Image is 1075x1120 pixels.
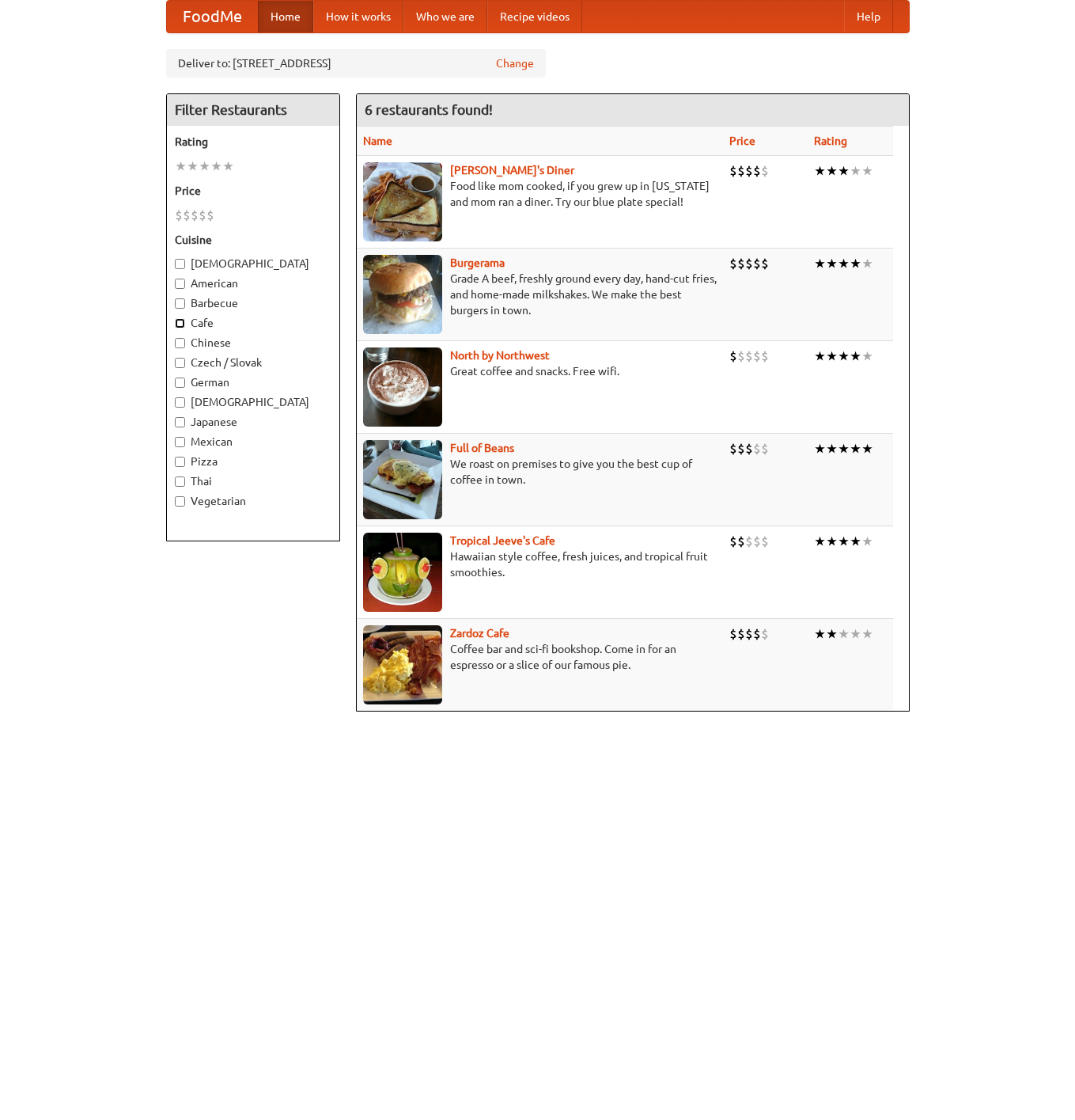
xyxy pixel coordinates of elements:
[861,440,873,457] li: ★
[175,134,331,150] h5: Rating
[745,533,753,550] li: $
[175,259,185,269] input: [DEMOGRAPHIC_DATA]
[861,625,873,643] li: ★
[826,440,838,457] li: ★
[838,625,850,643] li: ★
[729,533,737,550] li: $
[814,162,826,180] li: ★
[175,493,331,509] label: Vegetarian
[258,1,313,32] a: Home
[206,207,214,224] li: $
[838,347,850,365] li: ★
[175,434,331,450] label: Mexican
[729,162,737,180] li: $
[729,135,755,147] a: Price
[814,625,826,643] li: ★
[850,533,861,550] li: ★
[187,158,199,175] li: ★
[753,162,761,180] li: $
[175,394,331,410] label: [DEMOGRAPHIC_DATA]
[838,255,850,272] li: ★
[363,641,717,673] p: Coffee bar and sci-fi bookshop. Come in for an espresso or a slice of our famous pie.
[175,158,187,175] li: ★
[175,279,185,289] input: American
[199,207,206,224] li: $
[191,207,199,224] li: $
[753,625,761,643] li: $
[496,55,534,71] a: Change
[183,207,191,224] li: $
[753,347,761,365] li: $
[363,255,442,334] img: burgerama.jpg
[450,627,509,640] a: Zardoz Cafe
[175,275,331,291] label: American
[850,440,861,457] li: ★
[363,533,442,612] img: jeeves.jpg
[745,255,753,272] li: $
[222,158,234,175] li: ★
[861,533,873,550] li: ★
[814,255,826,272] li: ★
[313,1,403,32] a: How it works
[850,625,861,643] li: ★
[761,347,769,365] li: $
[753,440,761,457] li: $
[175,457,185,467] input: Pizza
[175,374,331,390] label: German
[861,255,873,272] li: ★
[363,363,717,379] p: Great coffee and snacks. Free wifi.
[363,271,717,318] p: Grade A beef, freshly ground every day, hand-cut fries, and home-made milkshakes. We make the bes...
[175,454,331,469] label: Pizza
[761,440,769,457] li: $
[450,164,574,177] a: [PERSON_NAME]'s Diner
[175,355,331,370] label: Czech / Slovak
[861,162,873,180] li: ★
[861,347,873,365] li: ★
[175,295,331,311] label: Barbecue
[737,440,745,457] li: $
[826,533,838,550] li: ★
[450,256,505,269] a: Burgerama
[210,158,222,175] li: ★
[175,183,331,199] h5: Price
[737,533,745,550] li: $
[175,473,331,489] label: Thai
[850,347,861,365] li: ★
[850,162,861,180] li: ★
[363,178,717,210] p: Food like mom cooked, if you grew up in [US_STATE] and mom ran a diner. Try our blue plate special!
[737,347,745,365] li: $
[363,440,442,519] img: beans.jpg
[175,496,185,507] input: Vegetarian
[814,347,826,365] li: ★
[753,533,761,550] li: $
[745,347,753,365] li: $
[761,533,769,550] li: $
[167,94,339,126] h4: Filter Restaurants
[753,255,761,272] li: $
[844,1,893,32] a: Help
[175,358,185,368] input: Czech / Slovak
[838,440,850,457] li: ★
[761,162,769,180] li: $
[450,349,550,362] a: North by Northwest
[737,255,745,272] li: $
[745,162,753,180] li: $
[737,625,745,643] li: $
[450,534,555,547] a: Tropical Jeeve's Cafe
[175,378,185,388] input: German
[814,533,826,550] li: ★
[175,437,185,447] input: Mexican
[826,625,838,643] li: ★
[363,135,392,147] a: Name
[850,255,861,272] li: ★
[175,256,331,271] label: [DEMOGRAPHIC_DATA]
[729,255,737,272] li: $
[175,232,331,248] h5: Cuisine
[167,1,258,32] a: FoodMe
[487,1,582,32] a: Recipe videos
[175,414,331,430] label: Japanese
[166,49,546,78] div: Deliver to: [STREET_ADDRESS]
